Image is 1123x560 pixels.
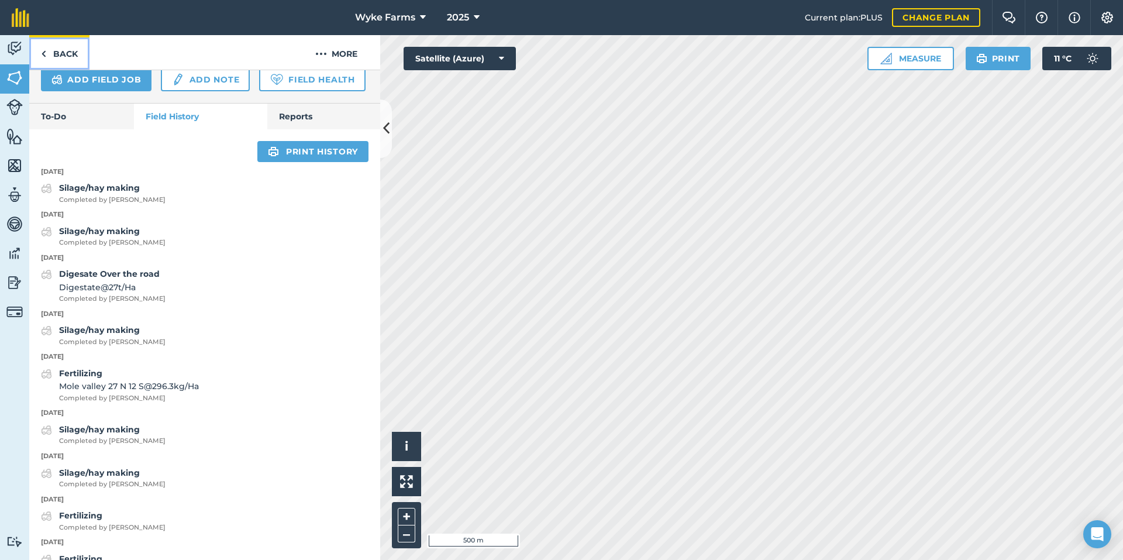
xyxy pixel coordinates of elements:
img: svg+xml;base64,PD94bWwgdmVyc2lvbj0iMS4wIiBlbmNvZGluZz0idXRmLTgiPz4KPCEtLSBHZW5lcmF0b3I6IEFkb2JlIE... [41,324,52,338]
p: [DATE] [29,408,380,418]
p: [DATE] [29,309,380,319]
span: 2025 [447,11,469,25]
img: svg+xml;base64,PHN2ZyB4bWxucz0iaHR0cDovL3d3dy53My5vcmcvMjAwMC9zdmciIHdpZHRoPSIxNyIgaGVpZ2h0PSIxNy... [1069,11,1080,25]
button: i [392,432,421,461]
span: Completed by [PERSON_NAME] [59,393,199,404]
p: [DATE] [29,253,380,263]
a: Silage/hay makingCompleted by [PERSON_NAME] [41,423,166,446]
span: Current plan : PLUS [805,11,883,24]
a: Silage/hay makingCompleted by [PERSON_NAME] [41,466,166,490]
a: Field Health [259,68,365,91]
strong: Digesate Over the road [59,269,160,279]
img: svg+xml;base64,PD94bWwgdmVyc2lvbj0iMS4wIiBlbmNvZGluZz0idXRmLTgiPz4KPCEtLSBHZW5lcmF0b3I6IEFkb2JlIE... [41,423,52,437]
img: svg+xml;base64,PD94bWwgdmVyc2lvbj0iMS4wIiBlbmNvZGluZz0idXRmLTgiPz4KPCEtLSBHZW5lcmF0b3I6IEFkb2JlIE... [6,536,23,547]
img: svg+xml;base64,PD94bWwgdmVyc2lvbj0iMS4wIiBlbmNvZGluZz0idXRmLTgiPz4KPCEtLSBHZW5lcmF0b3I6IEFkb2JlIE... [6,99,23,115]
strong: Silage/hay making [59,325,140,335]
button: Measure [867,47,954,70]
a: Reports [267,104,380,129]
img: A question mark icon [1035,12,1049,23]
strong: Silage/hay making [59,226,140,236]
button: + [398,508,415,525]
button: Print [966,47,1031,70]
a: FertilizingMole valley 27 N 12 S@296.3kg/HaCompleted by [PERSON_NAME] [41,367,199,403]
span: 11 ° C [1054,47,1072,70]
p: [DATE] [29,537,380,548]
p: [DATE] [29,451,380,462]
img: svg+xml;base64,PHN2ZyB4bWxucz0iaHR0cDovL3d3dy53My5vcmcvMjAwMC9zdmciIHdpZHRoPSI5IiBoZWlnaHQ9IjI0Ii... [41,47,46,61]
img: svg+xml;base64,PD94bWwgdmVyc2lvbj0iMS4wIiBlbmNvZGluZz0idXRmLTgiPz4KPCEtLSBHZW5lcmF0b3I6IEFkb2JlIE... [6,215,23,233]
img: svg+xml;base64,PD94bWwgdmVyc2lvbj0iMS4wIiBlbmNvZGluZz0idXRmLTgiPz4KPCEtLSBHZW5lcmF0b3I6IEFkb2JlIE... [6,245,23,262]
img: svg+xml;base64,PHN2ZyB4bWxucz0iaHR0cDovL3d3dy53My5vcmcvMjAwMC9zdmciIHdpZHRoPSIxOSIgaGVpZ2h0PSIyNC... [268,145,279,159]
a: Digesate Over the roadDigestate@27t/HaCompleted by [PERSON_NAME] [41,267,166,304]
p: [DATE] [29,494,380,505]
span: Wyke Farms [355,11,415,25]
img: svg+xml;base64,PD94bWwgdmVyc2lvbj0iMS4wIiBlbmNvZGluZz0idXRmLTgiPz4KPCEtLSBHZW5lcmF0b3I6IEFkb2JlIE... [171,73,184,87]
a: Back [29,35,89,70]
a: FertilizingCompleted by [PERSON_NAME] [41,509,166,532]
button: More [292,35,380,70]
strong: Fertilizing [59,510,102,521]
img: svg+xml;base64,PHN2ZyB4bWxucz0iaHR0cDovL3d3dy53My5vcmcvMjAwMC9zdmciIHdpZHRoPSI1NiIgaGVpZ2h0PSI2MC... [6,157,23,174]
a: Change plan [892,8,980,27]
img: fieldmargin Logo [12,8,29,27]
img: Ruler icon [880,53,892,64]
a: To-Do [29,104,134,129]
a: Silage/hay makingCompleted by [PERSON_NAME] [41,225,166,248]
a: Silage/hay makingCompleted by [PERSON_NAME] [41,181,166,205]
span: Completed by [PERSON_NAME] [59,479,166,490]
a: Add field job [41,68,151,91]
img: svg+xml;base64,PD94bWwgdmVyc2lvbj0iMS4wIiBlbmNvZGluZz0idXRmLTgiPz4KPCEtLSBHZW5lcmF0b3I6IEFkb2JlIE... [1081,47,1104,70]
span: Completed by [PERSON_NAME] [59,436,166,446]
p: [DATE] [29,209,380,220]
img: svg+xml;base64,PD94bWwgdmVyc2lvbj0iMS4wIiBlbmNvZGluZz0idXRmLTgiPz4KPCEtLSBHZW5lcmF0b3I6IEFkb2JlIE... [41,181,52,195]
img: svg+xml;base64,PD94bWwgdmVyc2lvbj0iMS4wIiBlbmNvZGluZz0idXRmLTgiPz4KPCEtLSBHZW5lcmF0b3I6IEFkb2JlIE... [51,73,63,87]
img: Four arrows, one pointing top left, one top right, one bottom right and the last bottom left [400,475,413,488]
span: Completed by [PERSON_NAME] [59,337,166,348]
img: svg+xml;base64,PD94bWwgdmVyc2lvbj0iMS4wIiBlbmNvZGluZz0idXRmLTgiPz4KPCEtLSBHZW5lcmF0b3I6IEFkb2JlIE... [6,304,23,320]
img: Two speech bubbles overlapping with the left bubble in the forefront [1002,12,1016,23]
p: [DATE] [29,167,380,177]
a: Field History [134,104,267,129]
div: Open Intercom Messenger [1083,520,1111,548]
img: svg+xml;base64,PD94bWwgdmVyc2lvbj0iMS4wIiBlbmNvZGluZz0idXRmLTgiPz4KPCEtLSBHZW5lcmF0b3I6IEFkb2JlIE... [41,509,52,523]
img: svg+xml;base64,PD94bWwgdmVyc2lvbj0iMS4wIiBlbmNvZGluZz0idXRmLTgiPz4KPCEtLSBHZW5lcmF0b3I6IEFkb2JlIE... [41,367,52,381]
span: Completed by [PERSON_NAME] [59,238,166,248]
img: svg+xml;base64,PHN2ZyB4bWxucz0iaHR0cDovL3d3dy53My5vcmcvMjAwMC9zdmciIHdpZHRoPSIxOSIgaGVpZ2h0PSIyNC... [976,51,987,66]
button: Satellite (Azure) [404,47,516,70]
img: svg+xml;base64,PD94bWwgdmVyc2lvbj0iMS4wIiBlbmNvZGluZz0idXRmLTgiPz4KPCEtLSBHZW5lcmF0b3I6IEFkb2JlIE... [6,40,23,57]
span: Completed by [PERSON_NAME] [59,294,166,304]
strong: Silage/hay making [59,424,140,435]
img: svg+xml;base64,PD94bWwgdmVyc2lvbj0iMS4wIiBlbmNvZGluZz0idXRmLTgiPz4KPCEtLSBHZW5lcmF0b3I6IEFkb2JlIE... [6,186,23,204]
span: i [405,439,408,454]
img: svg+xml;base64,PD94bWwgdmVyc2lvbj0iMS4wIiBlbmNvZGluZz0idXRmLTgiPz4KPCEtLSBHZW5lcmF0b3I6IEFkb2JlIE... [6,274,23,291]
strong: Fertilizing [59,368,102,379]
span: Completed by [PERSON_NAME] [59,195,166,205]
img: svg+xml;base64,PHN2ZyB4bWxucz0iaHR0cDovL3d3dy53My5vcmcvMjAwMC9zdmciIHdpZHRoPSI1NiIgaGVpZ2h0PSI2MC... [6,128,23,145]
button: – [398,525,415,542]
span: Digestate @ 27 t / Ha [59,281,166,294]
a: Add note [161,68,250,91]
a: Silage/hay makingCompleted by [PERSON_NAME] [41,324,166,347]
img: svg+xml;base64,PHN2ZyB4bWxucz0iaHR0cDovL3d3dy53My5vcmcvMjAwMC9zdmciIHdpZHRoPSI1NiIgaGVpZ2h0PSI2MC... [6,69,23,87]
img: svg+xml;base64,PD94bWwgdmVyc2lvbj0iMS4wIiBlbmNvZGluZz0idXRmLTgiPz4KPCEtLSBHZW5lcmF0b3I6IEFkb2JlIE... [41,466,52,480]
img: A cog icon [1100,12,1114,23]
button: 11 °C [1042,47,1111,70]
img: svg+xml;base64,PHN2ZyB4bWxucz0iaHR0cDovL3d3dy53My5vcmcvMjAwMC9zdmciIHdpZHRoPSIyMCIgaGVpZ2h0PSIyNC... [315,47,327,61]
span: Mole valley 27 N 12 S @ 296.3 kg / Ha [59,380,199,393]
span: Completed by [PERSON_NAME] [59,523,166,533]
p: [DATE] [29,352,380,362]
img: svg+xml;base64,PD94bWwgdmVyc2lvbj0iMS4wIiBlbmNvZGluZz0idXRmLTgiPz4KPCEtLSBHZW5lcmF0b3I6IEFkb2JlIE... [41,267,52,281]
strong: Silage/hay making [59,183,140,193]
a: Print history [257,141,368,162]
img: svg+xml;base64,PD94bWwgdmVyc2lvbj0iMS4wIiBlbmNvZGluZz0idXRmLTgiPz4KPCEtLSBHZW5lcmF0b3I6IEFkb2JlIE... [41,225,52,239]
strong: Silage/hay making [59,468,140,478]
